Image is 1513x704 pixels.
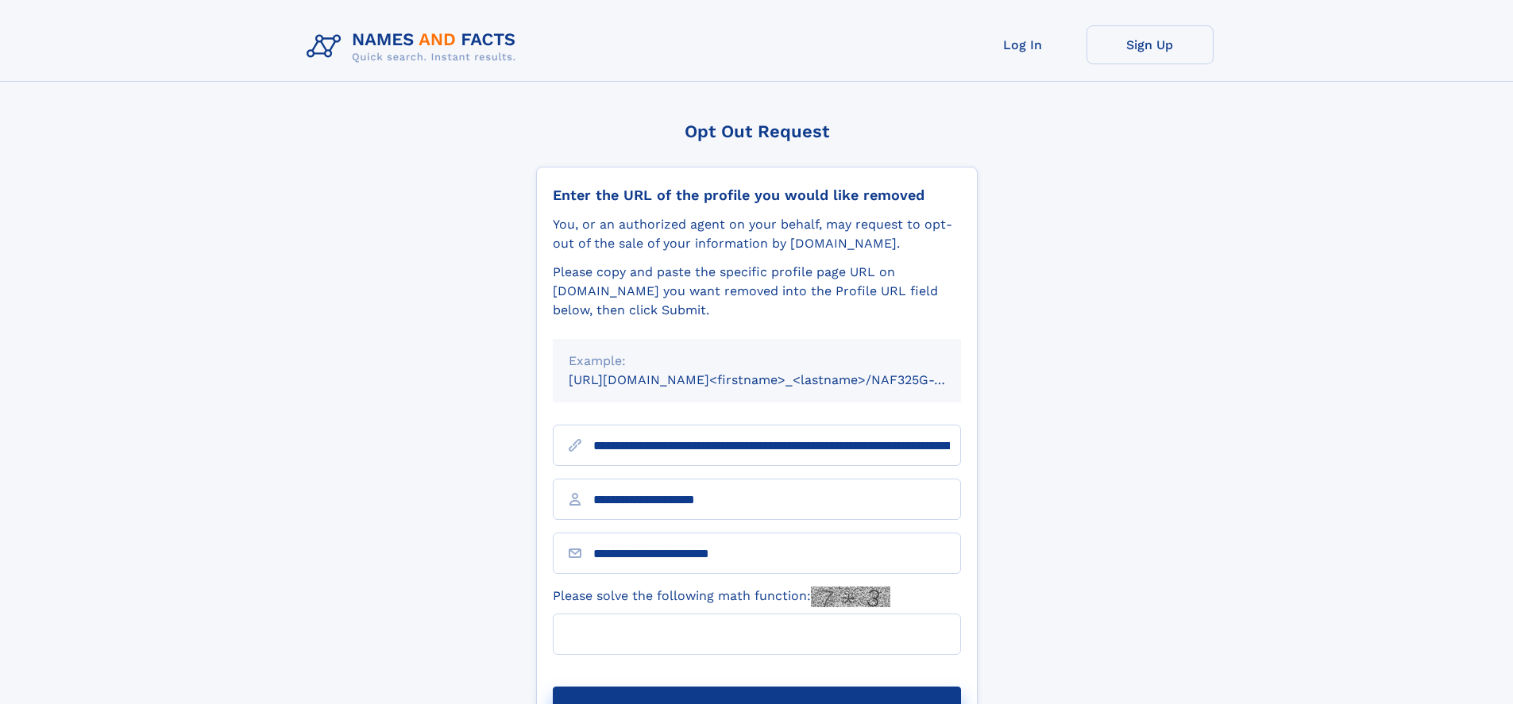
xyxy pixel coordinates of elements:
a: Sign Up [1087,25,1214,64]
small: [URL][DOMAIN_NAME]<firstname>_<lastname>/NAF325G-xxxxxxxx [569,372,991,387]
div: You, or an authorized agent on your behalf, may request to opt-out of the sale of your informatio... [553,215,961,253]
div: Example: [569,352,945,371]
div: Enter the URL of the profile you would like removed [553,187,961,204]
img: Logo Names and Facts [300,25,529,68]
div: Opt Out Request [536,121,978,141]
div: Please copy and paste the specific profile page URL on [DOMAIN_NAME] you want removed into the Pr... [553,263,961,320]
label: Please solve the following math function: [553,587,890,607]
a: Log In [959,25,1087,64]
